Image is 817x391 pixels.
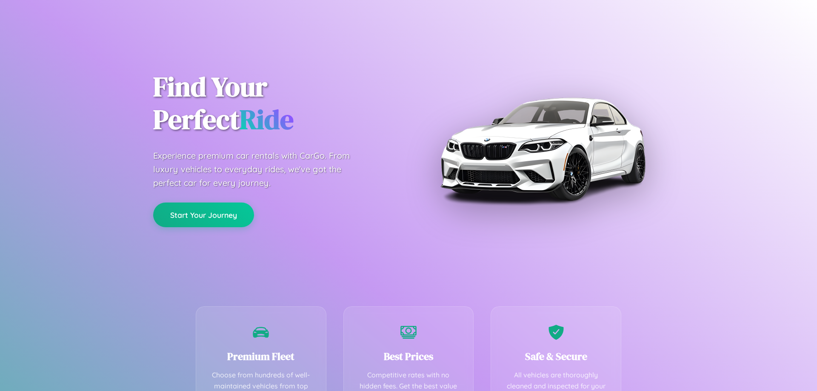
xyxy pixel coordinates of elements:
[153,71,396,136] h1: Find Your Perfect
[153,203,254,227] button: Start Your Journey
[240,101,294,138] span: Ride
[153,149,366,190] p: Experience premium car rentals with CarGo. From luxury vehicles to everyday rides, we've got the ...
[436,43,649,255] img: Premium BMW car rental vehicle
[357,349,461,363] h3: Best Prices
[504,349,608,363] h3: Safe & Secure
[209,349,313,363] h3: Premium Fleet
